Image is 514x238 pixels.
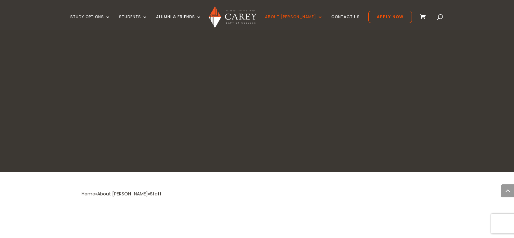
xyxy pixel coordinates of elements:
[368,11,412,23] a: Apply Now
[156,15,202,30] a: Alumni & Friends
[70,15,111,30] a: Study Options
[82,191,95,197] a: Home
[209,6,257,28] img: Carey Baptist College
[150,191,162,197] span: Staff
[82,191,162,197] span: » »
[265,15,323,30] a: About [PERSON_NAME]
[119,15,148,30] a: Students
[97,191,148,197] a: About [PERSON_NAME]
[331,15,360,30] a: Contact Us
